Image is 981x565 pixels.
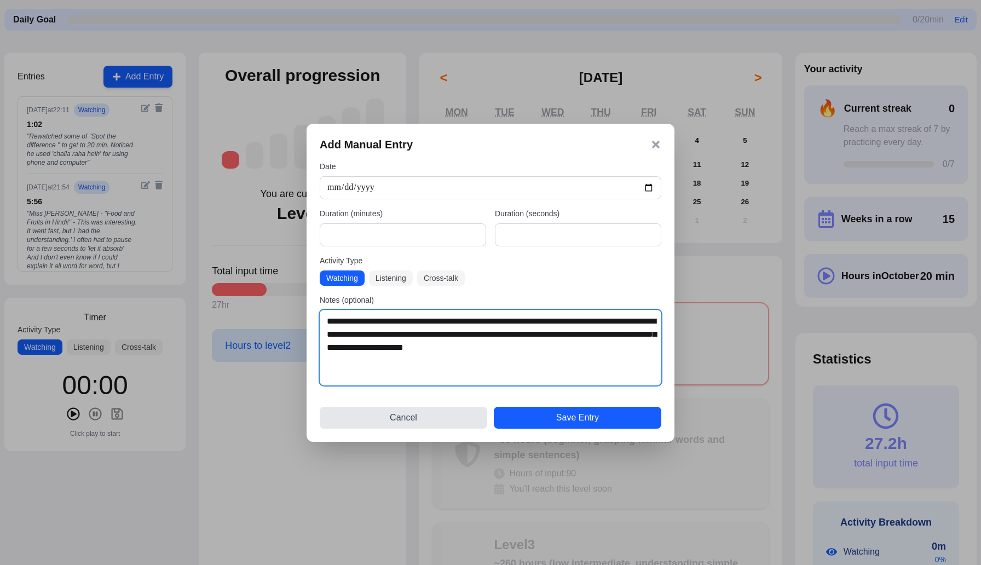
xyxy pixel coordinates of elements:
[417,270,465,286] button: Cross-talk
[320,255,661,266] label: Activity Type
[320,161,661,172] label: Date
[369,270,413,286] button: Listening
[320,270,365,286] button: Watching
[320,295,661,305] label: Notes (optional)
[320,407,487,429] button: Cancel
[494,407,661,429] button: Save Entry
[320,208,486,219] label: Duration (minutes)
[320,137,413,152] h3: Add Manual Entry
[495,208,661,219] label: Duration (seconds)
